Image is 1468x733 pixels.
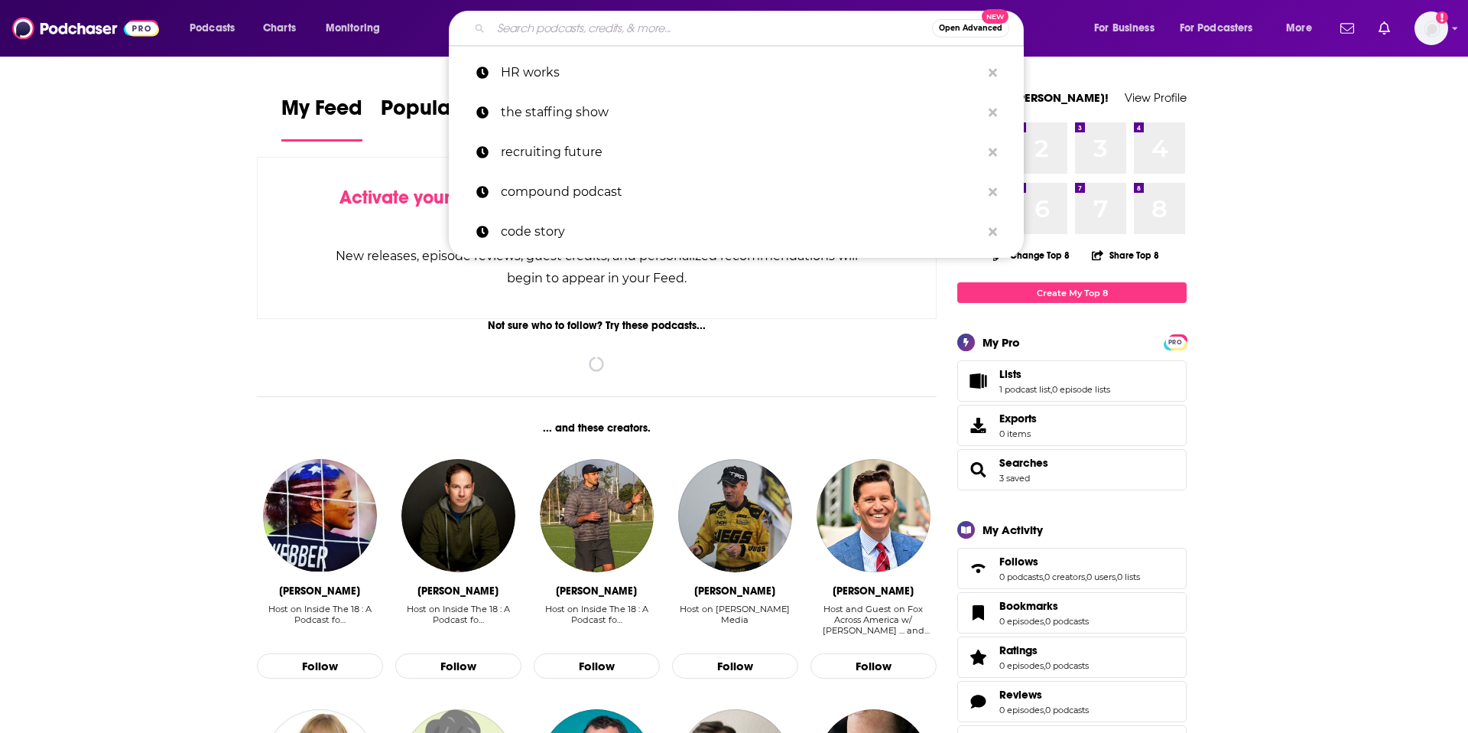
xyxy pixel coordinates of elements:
a: Popular Feed [381,95,511,142]
span: Ratings [957,637,1187,678]
a: Show notifications dropdown [1334,15,1360,41]
p: compound podcast [501,172,981,212]
p: the staffing show [501,93,981,132]
span: PRO [1166,337,1184,348]
a: 0 podcasts [1045,616,1089,627]
span: Bookmarks [999,599,1058,613]
a: 0 episodes [999,616,1044,627]
img: Will Cain [817,459,930,572]
span: Reviews [999,688,1042,702]
img: Saskia Webber [263,459,376,572]
a: Welcome [PERSON_NAME]! [957,90,1109,105]
button: Open AdvancedNew [932,19,1009,37]
span: , [1044,660,1045,671]
div: Omar Zeenni [556,585,637,598]
a: 1 podcast list [999,384,1051,395]
div: Host on Inside The 18 : A Podcast fo… [534,604,660,637]
a: Ratings [999,643,1089,657]
div: Host on Inside The 18 : A Podcast fo… [395,604,521,625]
div: Host on Inside The 18 : A Podcast fo… [395,604,521,637]
div: My Activity [982,523,1043,537]
p: HR works [501,53,981,93]
a: Reviews [963,691,993,712]
a: Reviews [999,688,1089,702]
a: Follows [999,555,1140,568]
div: Will Cain [833,585,914,598]
div: Host on Kenny Wallace Media [672,604,798,637]
span: Exports [999,412,1037,425]
a: Lists [963,370,993,392]
span: Logged in as kgolds [1414,11,1448,45]
span: Bookmarks [957,592,1187,634]
img: Michael Magid [401,459,515,572]
a: 3 saved [999,473,1030,484]
a: recruiting future [449,132,1024,172]
span: Ratings [999,643,1038,657]
img: Podchaser - Follow, Share and Rate Podcasts [12,14,159,43]
div: Saskia Webber [279,585,360,598]
a: PRO [1166,336,1184,347]
span: , [1051,384,1052,395]
div: Kenny Wallace [694,585,775,598]
a: Searches [999,456,1048,470]
div: Host on Inside The 18 : A Podcast fo… [257,604,383,625]
span: For Podcasters [1180,18,1253,39]
img: Kenny Wallace [678,459,791,572]
button: open menu [1170,16,1275,41]
span: , [1044,616,1045,627]
span: Lists [957,360,1187,402]
a: 0 podcasts [1045,660,1089,671]
a: Show notifications dropdown [1372,15,1396,41]
span: For Business [1094,18,1155,39]
div: Host and Guest on Fox Across America w/ [PERSON_NAME] … and [PERSON_NAME] Show [810,604,937,636]
a: Bookmarks [963,602,993,624]
span: Charts [263,18,296,39]
span: Open Advanced [939,24,1002,32]
span: My Feed [281,95,362,130]
button: Change Top 8 [984,246,1079,265]
span: More [1286,18,1312,39]
a: Bookmarks [999,599,1089,613]
a: Follows [963,558,993,579]
span: 0 items [999,428,1037,439]
button: Follow [257,653,383,679]
button: open menu [179,16,255,41]
a: Omar Zeenni [540,459,653,572]
button: Show profile menu [1414,11,1448,45]
input: Search podcasts, credits, & more... [491,16,932,41]
span: Lists [999,367,1021,381]
div: Host on [PERSON_NAME] Media [672,604,798,625]
div: ... and these creators. [257,422,937,435]
a: 0 episode lists [1052,384,1110,395]
span: Follows [999,555,1038,568]
span: New [982,9,1009,24]
div: Host and Guest on Fox Across America w/ Jimmy … and Brian Kilmeade Show [810,604,937,637]
a: My Feed [281,95,362,142]
div: New releases, episode reviews, guest credits, and personalized recommendations will begin to appe... [334,245,859,289]
button: Follow [395,653,521,679]
button: Follow [810,653,937,679]
a: Searches [963,459,993,481]
button: Follow [672,653,798,679]
span: , [1043,572,1044,582]
button: open menu [1275,16,1331,41]
span: Reviews [957,681,1187,722]
div: Host on Inside The 18 : A Podcast fo… [534,604,660,625]
a: Charts [253,16,305,41]
svg: Add a profile image [1436,11,1448,24]
a: 0 podcasts [999,572,1043,582]
span: , [1044,705,1045,715]
div: Search podcasts, credits, & more... [463,11,1038,46]
a: compound podcast [449,172,1024,212]
div: Michael Magid [417,585,499,598]
button: Follow [534,653,660,679]
div: Not sure who to follow? Try these podcasts... [257,319,937,332]
span: , [1085,572,1086,582]
span: Exports [963,415,993,436]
